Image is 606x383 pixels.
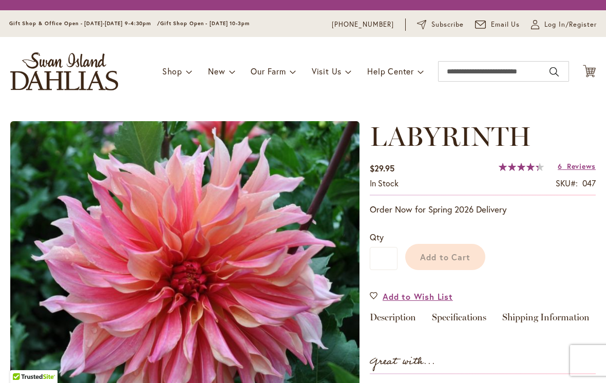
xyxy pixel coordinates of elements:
[370,178,399,189] div: Availability
[9,20,160,27] span: Gift Shop & Office Open - [DATE]-[DATE] 9-4:30pm /
[544,20,597,30] span: Log In/Register
[208,66,225,76] span: New
[367,66,414,76] span: Help Center
[251,66,286,76] span: Our Farm
[417,20,464,30] a: Subscribe
[370,163,394,174] span: $29.95
[502,313,590,328] a: Shipping Information
[567,161,596,171] span: Reviews
[370,291,453,302] a: Add to Wish List
[370,313,596,328] div: Detailed Product Info
[531,20,597,30] a: Log In/Register
[582,178,596,189] div: 047
[160,20,250,27] span: Gift Shop Open - [DATE] 10-3pm
[383,291,453,302] span: Add to Wish List
[370,120,531,152] span: LABYRINTH
[370,232,384,242] span: Qty
[432,313,486,328] a: Specifications
[558,161,596,171] a: 6 Reviews
[558,161,562,171] span: 6
[162,66,182,76] span: Shop
[370,353,435,370] strong: Great with...
[370,203,596,216] p: Order Now for Spring 2026 Delivery
[370,313,416,328] a: Description
[332,20,394,30] a: [PHONE_NUMBER]
[499,163,544,171] div: 87%
[491,20,520,30] span: Email Us
[431,20,464,30] span: Subscribe
[556,178,578,188] strong: SKU
[370,178,399,188] span: In stock
[312,66,342,76] span: Visit Us
[10,52,118,90] a: store logo
[475,20,520,30] a: Email Us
